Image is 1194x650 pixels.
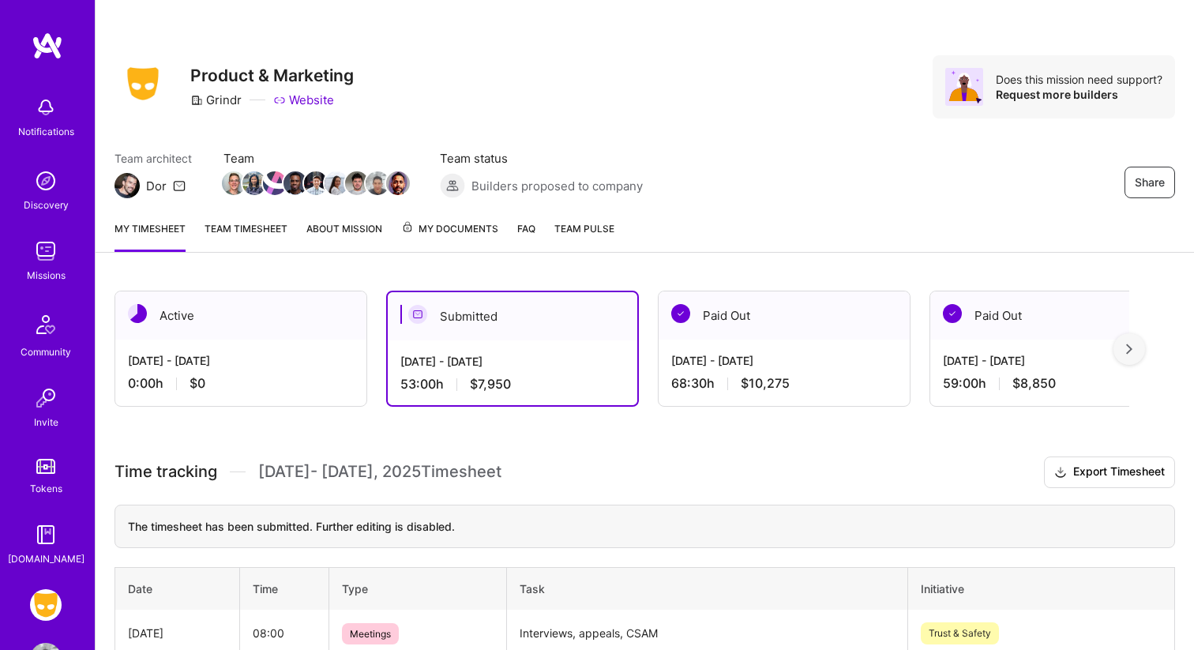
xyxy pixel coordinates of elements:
[205,220,287,252] a: Team timesheet
[190,92,242,108] div: Grindr
[1012,375,1056,392] span: $8,850
[223,170,244,197] a: Team Member Avatar
[388,170,408,197] a: Team Member Avatar
[345,171,369,195] img: Team Member Avatar
[366,171,389,195] img: Team Member Avatar
[190,375,205,392] span: $0
[671,375,897,392] div: 68:30 h
[173,179,186,192] i: icon Mail
[470,376,511,393] span: $7,950
[440,173,465,198] img: Builders proposed to company
[517,220,535,252] a: FAQ
[36,459,55,474] img: tokens
[440,150,643,167] span: Team status
[115,567,240,610] th: Date
[24,197,69,213] div: Discovery
[34,414,58,430] div: Invite
[1125,167,1175,198] button: Share
[400,376,625,393] div: 53:00 h
[30,382,62,414] img: Invite
[273,92,334,108] a: Website
[27,267,66,284] div: Missions
[659,291,910,340] div: Paid Out
[671,352,897,369] div: [DATE] - [DATE]
[306,220,382,252] a: About Mission
[400,353,625,370] div: [DATE] - [DATE]
[30,589,62,621] img: Grindr: Product & Marketing
[21,344,71,360] div: Community
[115,173,140,198] img: Team Architect
[1135,175,1165,190] span: Share
[128,304,147,323] img: Active
[671,304,690,323] img: Paid Out
[943,304,962,323] img: Paid Out
[304,171,328,195] img: Team Member Avatar
[554,223,614,235] span: Team Pulse
[326,170,347,197] a: Team Member Avatar
[741,375,790,392] span: $10,275
[325,171,348,195] img: Team Member Avatar
[30,165,62,197] img: discovery
[1054,464,1067,481] i: icon Download
[306,170,326,197] a: Team Member Avatar
[128,352,354,369] div: [DATE] - [DATE]
[239,567,329,610] th: Time
[30,92,62,123] img: bell
[222,171,246,195] img: Team Member Avatar
[1126,344,1132,355] img: right
[30,235,62,267] img: teamwork
[265,170,285,197] a: Team Member Avatar
[996,87,1162,102] div: Request more builders
[554,220,614,252] a: Team Pulse
[507,567,907,610] th: Task
[388,292,637,340] div: Submitted
[367,170,388,197] a: Team Member Avatar
[26,589,66,621] a: Grindr: Product & Marketing
[128,625,227,641] div: [DATE]
[18,123,74,140] div: Notifications
[283,171,307,195] img: Team Member Avatar
[115,505,1175,548] div: The timesheet has been submitted. Further editing is disabled.
[342,623,399,644] span: Meetings
[30,480,62,497] div: Tokens
[401,220,498,252] a: My Documents
[190,94,203,107] i: icon CompanyGray
[115,291,366,340] div: Active
[27,306,65,344] img: Community
[921,622,999,644] span: Trust & Safety
[930,291,1181,340] div: Paid Out
[329,567,507,610] th: Type
[907,567,1174,610] th: Initiative
[471,178,643,194] span: Builders proposed to company
[115,150,192,167] span: Team architect
[128,375,354,392] div: 0:00 h
[401,220,498,238] span: My Documents
[943,352,1169,369] div: [DATE] - [DATE]
[347,170,367,197] a: Team Member Avatar
[1044,457,1175,488] button: Export Timesheet
[258,462,501,482] span: [DATE] - [DATE] , 2025 Timesheet
[263,171,287,195] img: Team Member Avatar
[223,150,408,167] span: Team
[190,66,354,85] h3: Product & Marketing
[32,32,63,60] img: logo
[146,178,167,194] div: Dor
[244,170,265,197] a: Team Member Avatar
[115,220,186,252] a: My timesheet
[115,62,171,105] img: Company Logo
[386,171,410,195] img: Team Member Avatar
[945,68,983,106] img: Avatar
[115,462,217,482] span: Time tracking
[943,375,1169,392] div: 59:00 h
[8,550,84,567] div: [DOMAIN_NAME]
[408,305,427,324] img: Submitted
[30,519,62,550] img: guide book
[242,171,266,195] img: Team Member Avatar
[285,170,306,197] a: Team Member Avatar
[996,72,1162,87] div: Does this mission need support?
